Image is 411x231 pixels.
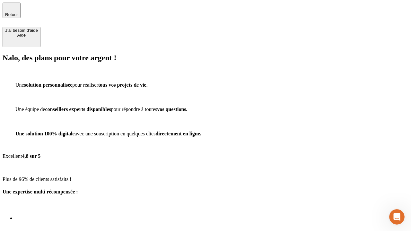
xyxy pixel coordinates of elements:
button: Retour [3,3,21,18]
span: directement en ligne. [155,131,201,136]
span: Une solution 100% digitale [15,131,74,136]
div: J’ai besoin d'aide [5,28,38,33]
img: checkmark [15,69,21,76]
img: Google Review [3,142,8,147]
h4: Une expertise multi récompensée : [3,189,408,195]
div: Aide [5,33,38,38]
span: Excellent [3,153,22,159]
button: J’ai besoin d'aideAide [3,27,40,47]
span: pour réaliser [72,82,98,88]
h2: Nalo, des plans pour votre argent ! [3,54,408,62]
span: Retour [5,12,18,17]
span: conseillers experts disponibles [45,107,111,112]
span: avec une souscription en quelques clics [74,131,155,136]
span: pour répondre à toutes [111,107,157,112]
span: 4,8 sur 5 [22,153,40,159]
p: Plus de 96% de clients satisfaits ! [3,176,408,182]
img: checkmark [15,93,21,100]
span: tous vos projets de vie. [98,82,148,88]
span: Une équipe de [15,107,45,112]
iframe: Intercom live chat [389,209,405,225]
span: solution personnalisée [24,82,73,88]
img: reviews stars [3,164,37,170]
span: Une [15,82,24,88]
img: checkmark [15,117,21,124]
span: vos questions. [157,107,187,112]
img: Best savings advice award [15,201,34,220]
